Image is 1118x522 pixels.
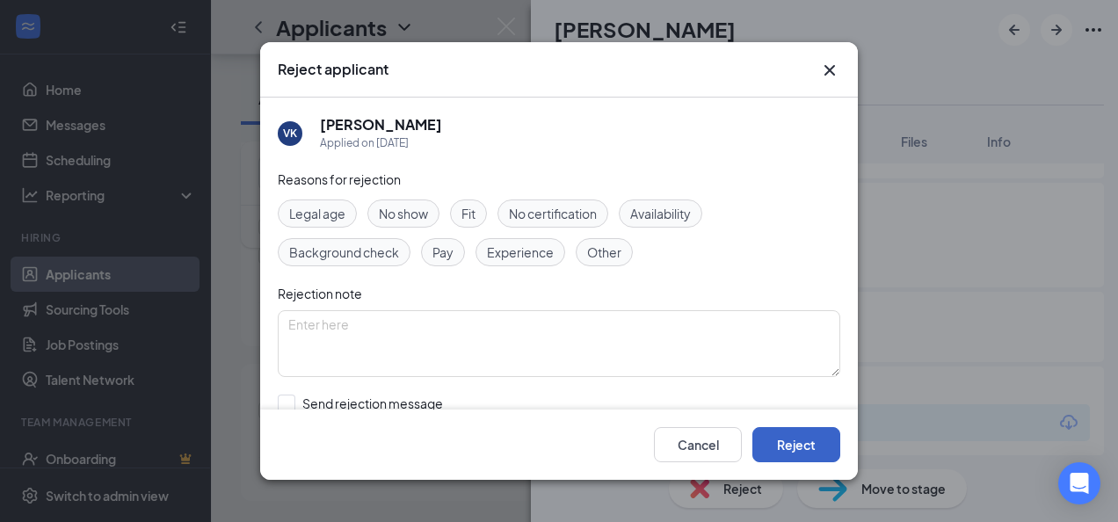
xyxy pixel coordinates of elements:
[379,204,428,223] span: No show
[289,243,399,262] span: Background check
[819,60,840,81] svg: Cross
[1058,462,1100,504] div: Open Intercom Messenger
[283,126,297,141] div: VK
[320,134,442,152] div: Applied on [DATE]
[278,60,388,79] h3: Reject applicant
[289,204,345,223] span: Legal age
[278,171,401,187] span: Reasons for rejection
[461,204,476,223] span: Fit
[320,115,442,134] h5: [PERSON_NAME]
[509,204,597,223] span: No certification
[630,204,691,223] span: Availability
[819,60,840,81] button: Close
[487,243,554,262] span: Experience
[587,243,621,262] span: Other
[278,286,362,301] span: Rejection note
[432,243,454,262] span: Pay
[654,427,742,462] button: Cancel
[752,427,840,462] button: Reject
